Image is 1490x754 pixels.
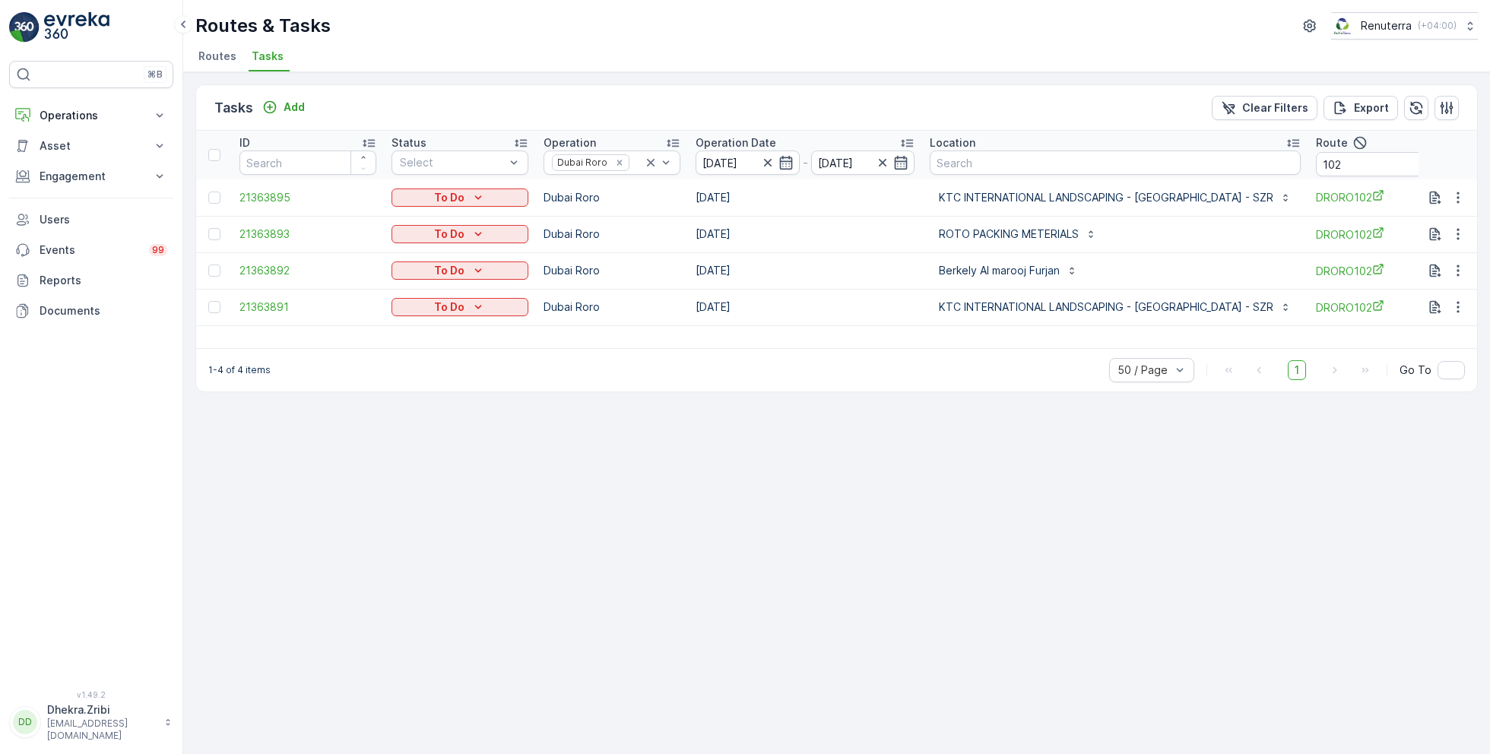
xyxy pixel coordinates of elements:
[9,265,173,296] a: Reports
[1316,299,1453,315] a: DRORO102
[434,263,464,278] p: To Do
[930,222,1106,246] button: ROTO PACKING METERIALS
[688,179,922,216] td: [DATE]
[930,295,1301,319] button: KTC INTERNATIONAL LANDSCAPING - [GEOGRAPHIC_DATA] - SZR
[9,161,173,192] button: Engagement
[9,702,173,742] button: DDDhekra.Zribi[EMAIL_ADDRESS][DOMAIN_NAME]
[811,150,915,175] input: dd/mm/yyyy
[239,263,376,278] a: 21363892
[434,299,464,315] p: To Do
[536,179,688,216] td: Dubai Roro
[392,225,528,243] button: To Do
[1316,263,1453,279] a: DRORO102
[553,155,610,169] div: Dubai Roro
[208,265,220,277] div: Toggle Row Selected
[611,157,628,169] div: Remove Dubai Roro
[1331,12,1478,40] button: Renuterra(+04:00)
[1316,189,1453,205] a: DRORO102
[536,216,688,252] td: Dubai Roro
[208,192,220,204] div: Toggle Row Selected
[40,212,167,227] p: Users
[239,190,376,205] a: 21363895
[1316,135,1348,150] p: Route
[9,296,173,326] a: Documents
[930,135,975,150] p: Location
[256,98,311,116] button: Add
[40,303,167,318] p: Documents
[392,135,426,150] p: Status
[44,12,109,43] img: logo_light-DOdMpM7g.png
[208,301,220,313] div: Toggle Row Selected
[284,100,305,115] p: Add
[198,49,236,64] span: Routes
[434,190,464,205] p: To Do
[1331,17,1355,34] img: Screenshot_2024-07-26_at_13.33.01.png
[147,68,163,81] p: ⌘B
[930,150,1301,175] input: Search
[688,289,922,325] td: [DATE]
[214,97,253,119] p: Tasks
[9,204,173,235] a: Users
[239,135,250,150] p: ID
[392,261,528,280] button: To Do
[208,228,220,240] div: Toggle Row Selected
[9,131,173,161] button: Asset
[939,190,1273,205] p: KTC INTERNATIONAL LANDSCAPING - [GEOGRAPHIC_DATA] - SZR
[803,154,808,172] p: -
[1418,20,1457,32] p: ( +04:00 )
[9,12,40,43] img: logo
[688,252,922,289] td: [DATE]
[536,289,688,325] td: Dubai Roro
[434,227,464,242] p: To Do
[1242,100,1308,116] p: Clear Filters
[392,298,528,316] button: To Do
[195,14,331,38] p: Routes & Tasks
[392,188,528,207] button: To Do
[939,299,1273,315] p: KTC INTERNATIONAL LANDSCAPING - [GEOGRAPHIC_DATA] - SZR
[930,258,1087,283] button: Berkely Al marooj Furjan
[688,216,922,252] td: [DATE]
[239,150,376,175] input: Search
[1316,227,1453,242] a: DRORO102
[152,244,164,256] p: 99
[47,702,157,718] p: Dhekra.Zribi
[1400,363,1431,378] span: Go To
[1316,152,1453,176] input: Search
[696,135,776,150] p: Operation Date
[1324,96,1398,120] button: Export
[252,49,284,64] span: Tasks
[9,235,173,265] a: Events99
[40,108,143,123] p: Operations
[939,227,1079,242] p: ROTO PACKING METERIALS
[239,299,376,315] a: 21363891
[239,227,376,242] a: 21363893
[13,710,37,734] div: DD
[400,155,505,170] p: Select
[939,263,1060,278] p: Berkely Al marooj Furjan
[1361,18,1412,33] p: Renuterra
[696,150,800,175] input: dd/mm/yyyy
[47,718,157,742] p: [EMAIL_ADDRESS][DOMAIN_NAME]
[1354,100,1389,116] p: Export
[1288,360,1306,380] span: 1
[544,135,596,150] p: Operation
[40,169,143,184] p: Engagement
[40,138,143,154] p: Asset
[40,242,140,258] p: Events
[208,364,271,376] p: 1-4 of 4 items
[9,100,173,131] button: Operations
[9,690,173,699] span: v 1.49.2
[40,273,167,288] p: Reports
[930,185,1301,210] button: KTC INTERNATIONAL LANDSCAPING - [GEOGRAPHIC_DATA] - SZR
[536,252,688,289] td: Dubai Roro
[1212,96,1317,120] button: Clear Filters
